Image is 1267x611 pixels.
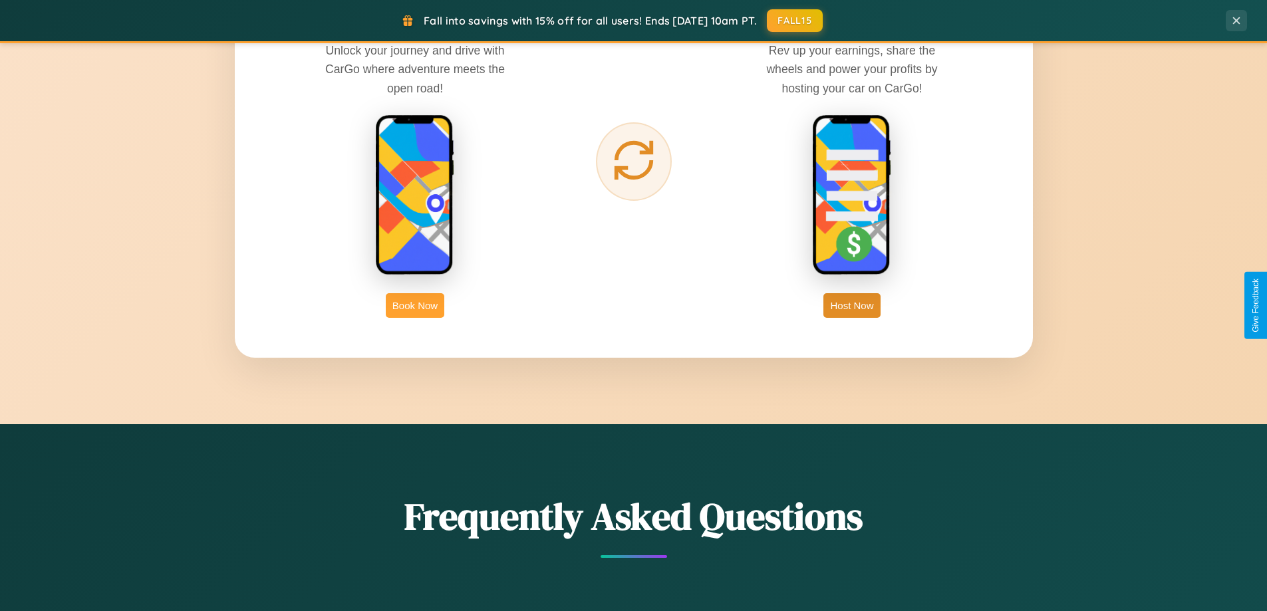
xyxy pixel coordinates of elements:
span: Fall into savings with 15% off for all users! Ends [DATE] 10am PT. [424,14,757,27]
button: Host Now [823,293,880,318]
img: host phone [812,114,892,277]
h2: Frequently Asked Questions [235,491,1033,542]
button: FALL15 [767,9,823,32]
div: Give Feedback [1251,279,1260,332]
button: Book Now [386,293,444,318]
p: Rev up your earnings, share the wheels and power your profits by hosting your car on CarGo! [752,41,952,97]
img: rent phone [375,114,455,277]
p: Unlock your journey and drive with CarGo where adventure meets the open road! [315,41,515,97]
